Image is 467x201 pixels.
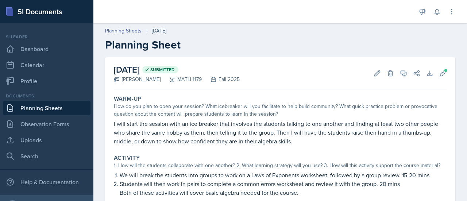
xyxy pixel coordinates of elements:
h2: [DATE] [114,63,240,76]
a: Observation Forms [3,117,90,131]
p: Both of these activities will cover basic algebra needed for the course. [120,188,447,197]
a: Profile [3,74,90,88]
a: Planning Sheets [3,101,90,115]
span: Submitted [150,67,175,73]
a: Search [3,149,90,163]
div: Help & Documentation [3,175,90,189]
p: We will break the students into groups to work on a Laws of Exponents worksheet, followed by a gr... [120,171,447,179]
div: How do you plan to open your session? What icebreaker will you facilitate to help build community... [114,103,447,118]
a: Calendar [3,58,90,72]
div: MATH 1179 [161,76,202,83]
a: Uploads [3,133,90,147]
div: Documents [3,93,90,99]
label: Warm-Up [114,95,142,103]
div: Si leader [3,34,90,40]
div: [PERSON_NAME] [114,76,161,83]
label: Activity [114,154,140,162]
div: Fall 2025 [202,76,240,83]
a: Planning Sheets [105,27,142,35]
a: Dashboard [3,42,90,56]
p: I will start the session with an ice breaker that involves the students talking to one another an... [114,119,447,146]
h2: Planning Sheet [105,38,455,51]
p: Students will then work in pairs to complete a common errors worksheet and review it with the gro... [120,179,447,188]
div: 1. How will the students collaborate with one another? 2. What learning strategy will you use? 3.... [114,162,447,169]
div: [DATE] [152,27,166,35]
